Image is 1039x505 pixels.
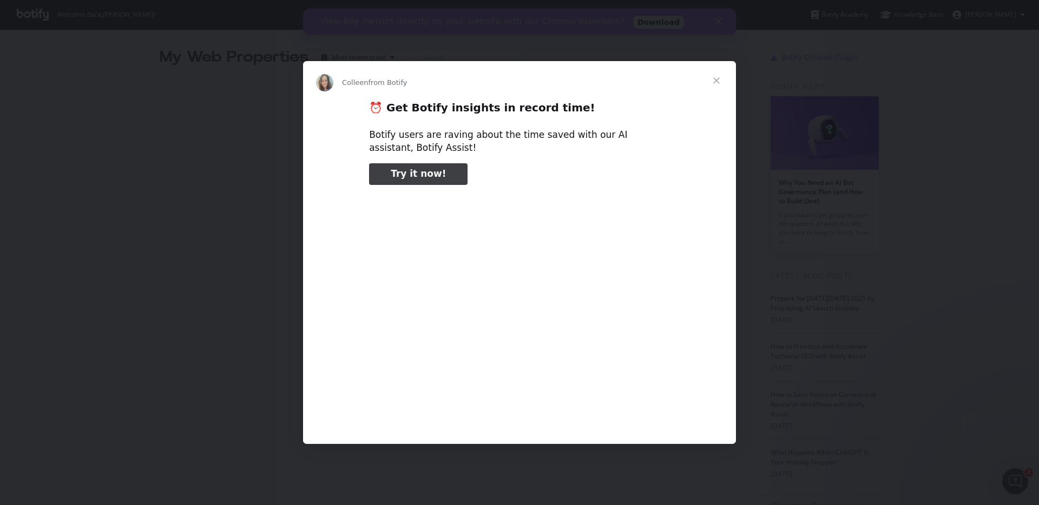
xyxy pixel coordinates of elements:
video: Play video [294,194,745,420]
div: Close [412,10,423,16]
a: Try it now! [369,163,468,185]
div: View key metrics directly on your website with our Chrome extension! [17,8,321,18]
div: Botify users are raving about the time saved with our AI assistant, Botify Assist! [369,129,670,155]
span: Close [697,61,736,100]
h2: ⏰ Get Botify insights in record time! [369,101,670,121]
span: Try it now! [391,168,446,179]
a: Download [330,7,381,20]
span: Colleen [342,78,369,87]
span: from Botify [369,78,407,87]
img: Profile image for Colleen [316,74,333,91]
